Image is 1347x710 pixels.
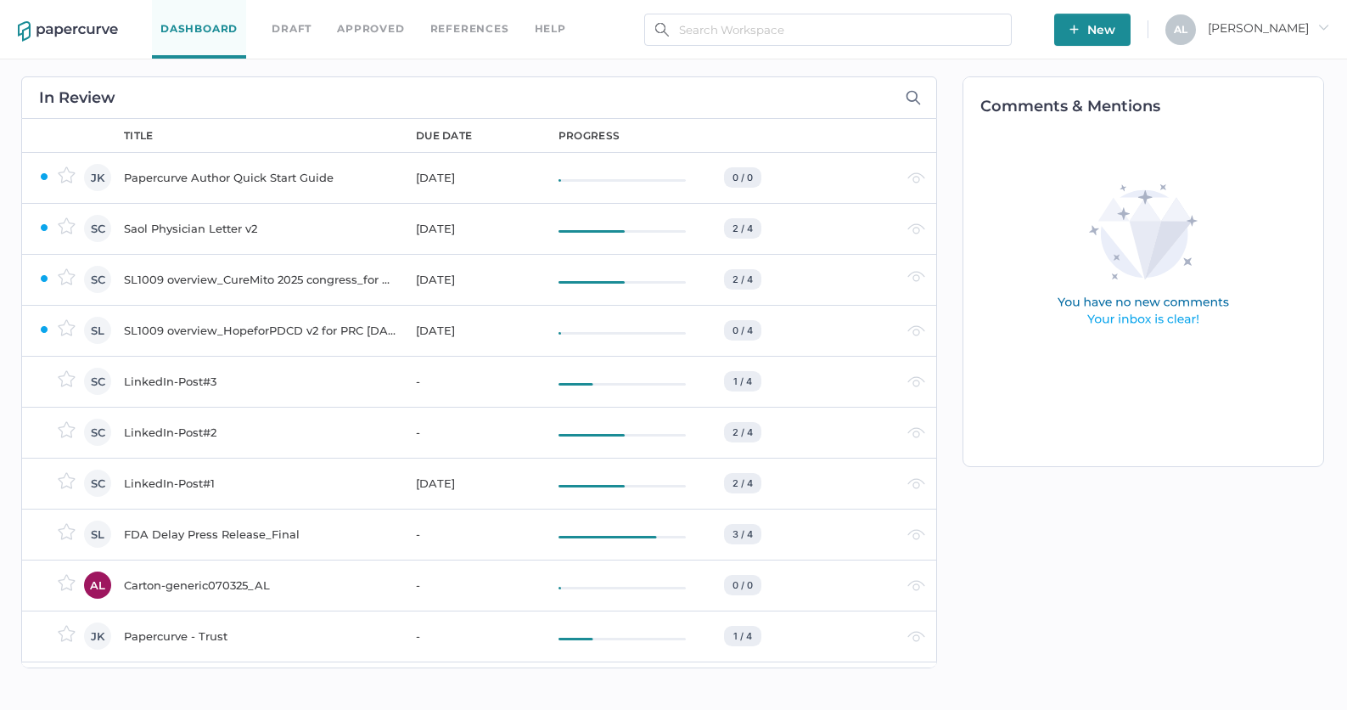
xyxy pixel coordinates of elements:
div: LinkedIn-Post#3 [124,371,396,392]
div: title [124,128,154,144]
img: eye-light-gray.b6d092a5.svg [907,223,925,234]
div: JK [84,623,111,650]
div: 2 / 4 [724,269,761,290]
div: SL [84,521,111,548]
img: eye-light-gray.b6d092a5.svg [907,325,925,336]
img: comments-empty-state.0193fcf7.svg [1021,171,1266,341]
div: SC [84,470,111,497]
input: Search Workspace [644,14,1012,46]
img: star-inactive.70f2008a.svg [58,217,76,234]
div: due date [416,128,472,144]
div: 0 / 0 [724,575,761,595]
div: JK [84,164,111,191]
div: progress [558,128,620,144]
img: star-inactive.70f2008a.svg [58,421,76,438]
img: star-inactive.70f2008a.svg [58,268,76,285]
img: eye-light-gray.b6d092a5.svg [907,172,925,183]
td: - [399,509,542,560]
a: Draft [272,20,311,38]
span: A L [1174,23,1187,36]
img: eye-light-gray.b6d092a5.svg [907,580,925,591]
img: star-inactive.70f2008a.svg [58,472,76,489]
img: eye-light-gray.b6d092a5.svg [907,478,925,489]
h2: Comments & Mentions [980,99,1324,114]
img: star-inactive.70f2008a.svg [58,523,76,540]
img: ZaPP2z7XVwAAAABJRU5ErkJggg== [39,273,49,284]
img: ZaPP2z7XVwAAAABJRU5ErkJggg== [39,324,49,335]
div: SC [84,266,111,293]
div: Papercurve - Trust [124,626,396,646]
img: plus-white.e19ec114.svg [1069,25,1079,34]
div: SC [84,215,111,242]
img: eye-light-gray.b6d092a5.svg [907,529,925,540]
img: eye-light-gray.b6d092a5.svg [907,427,925,438]
div: SL1009 overview_HopeforPDCD v2 for PRC [DATE] [124,320,396,341]
div: 2 / 4 [724,218,761,239]
div: SC [84,368,111,395]
img: papercurve-logo-colour.7244d18c.svg [18,21,118,42]
img: eye-light-gray.b6d092a5.svg [907,631,925,642]
div: 1 / 4 [724,626,761,646]
a: References [430,20,509,38]
td: - [399,560,542,611]
i: arrow_right [1317,21,1329,33]
span: New [1069,14,1115,46]
span: [PERSON_NAME] [1208,20,1329,36]
img: search.bf03fe8b.svg [655,23,669,37]
h2: In Review [39,90,115,105]
div: FDA Delay Press Release_Final [124,524,396,544]
div: help [535,20,566,38]
div: 2 / 4 [724,422,761,442]
img: ZaPP2z7XVwAAAABJRU5ErkJggg== [39,172,49,182]
div: 1 / 4 [724,371,761,392]
div: 2 / 4 [724,473,761,493]
div: [DATE] [416,320,538,341]
div: [DATE] [416,167,538,188]
div: SL [84,317,111,344]
img: star-inactive.70f2008a.svg [58,319,76,336]
div: SC [84,419,111,446]
div: [DATE] [416,473,538,493]
div: LinkedIn-Post#2 [124,422,396,442]
img: star-inactive.70f2008a.svg [58,625,76,642]
td: - [399,356,542,407]
div: Papercurve Author Quick Start Guide [124,167,396,188]
td: - [399,611,542,662]
div: 0 / 0 [724,167,761,188]
td: - [399,407,542,458]
a: Approved [337,20,404,38]
div: Carton-generic070325_AL [124,575,396,595]
img: star-inactive.70f2008a.svg [58,370,76,387]
div: AL [84,572,111,599]
div: SL1009 overview_CureMito 2025 congress_for PRC [124,269,396,290]
div: [DATE] [416,269,538,290]
div: [DATE] [416,218,538,239]
img: eye-light-gray.b6d092a5.svg [907,376,925,387]
div: Saol Physician Letter v2 [124,218,396,239]
div: 0 / 4 [724,320,761,341]
img: ZaPP2z7XVwAAAABJRU5ErkJggg== [39,223,49,233]
img: search-icon-expand.c6106642.svg [906,90,921,105]
img: eye-light-gray.b6d092a5.svg [907,271,925,282]
img: star-inactive.70f2008a.svg [58,574,76,591]
div: LinkedIn-Post#1 [124,473,396,493]
div: 3 / 4 [724,524,761,544]
img: star-inactive.70f2008a.svg [58,166,76,183]
button: New [1054,14,1131,46]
